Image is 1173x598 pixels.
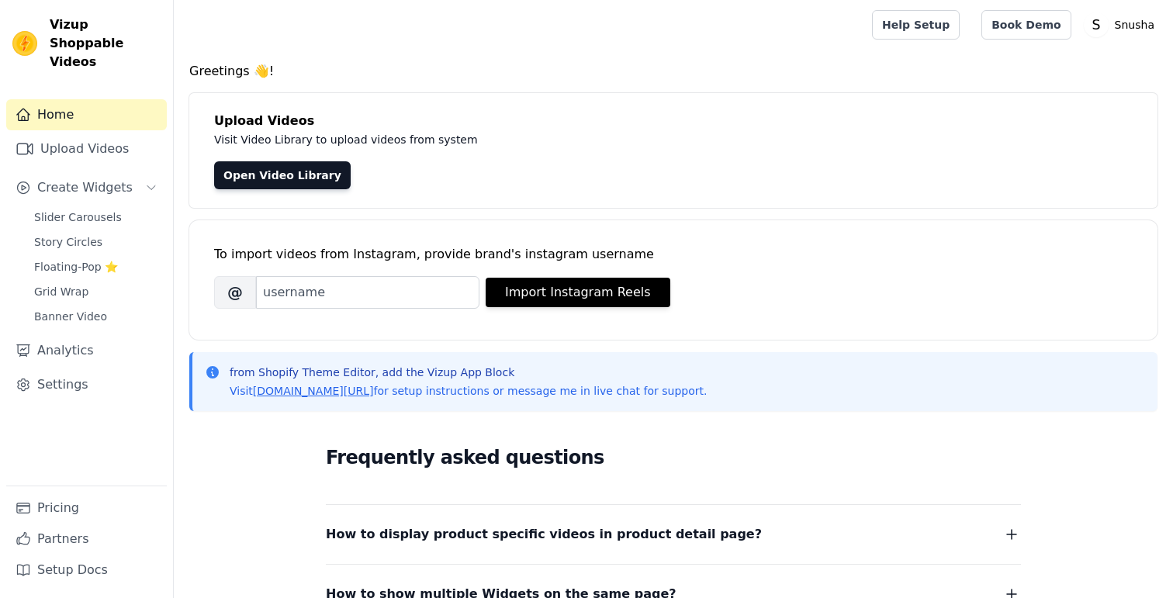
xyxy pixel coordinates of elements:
button: S Snusha [1084,11,1161,39]
span: Floating-Pop ⭐ [34,259,118,275]
span: Grid Wrap [34,284,88,299]
a: Floating-Pop ⭐ [25,256,167,278]
span: @ [214,276,256,309]
a: Partners [6,524,167,555]
a: Grid Wrap [25,281,167,302]
text: S [1092,17,1100,33]
div: To import videos from Instagram, provide brand's instagram username [214,245,1133,264]
span: Banner Video [34,309,107,324]
h4: Greetings 👋! [189,62,1157,81]
button: Create Widgets [6,172,167,203]
input: username [256,276,479,309]
p: from Shopify Theme Editor, add the Vizup App Block [230,365,707,380]
a: Settings [6,369,167,400]
a: Slider Carousels [25,206,167,228]
p: Snusha [1109,11,1161,39]
a: [DOMAIN_NAME][URL] [253,385,374,397]
a: Open Video Library [214,161,351,189]
a: Upload Videos [6,133,167,164]
p: Visit for setup instructions or message me in live chat for support. [230,383,707,399]
a: Help Setup [872,10,960,40]
span: Story Circles [34,234,102,250]
p: Visit Video Library to upload videos from system [214,130,909,149]
a: Banner Video [25,306,167,327]
h2: Frequently asked questions [326,442,1021,473]
a: Book Demo [981,10,1071,40]
span: Create Widgets [37,178,133,197]
h4: Upload Videos [214,112,1133,130]
button: Import Instagram Reels [486,278,670,307]
span: How to display product specific videos in product detail page? [326,524,762,545]
img: Vizup [12,31,37,56]
span: Vizup Shoppable Videos [50,16,161,71]
a: Setup Docs [6,555,167,586]
a: Pricing [6,493,167,524]
a: Home [6,99,167,130]
a: Story Circles [25,231,167,253]
a: Analytics [6,335,167,366]
button: How to display product specific videos in product detail page? [326,524,1021,545]
span: Slider Carousels [34,209,122,225]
